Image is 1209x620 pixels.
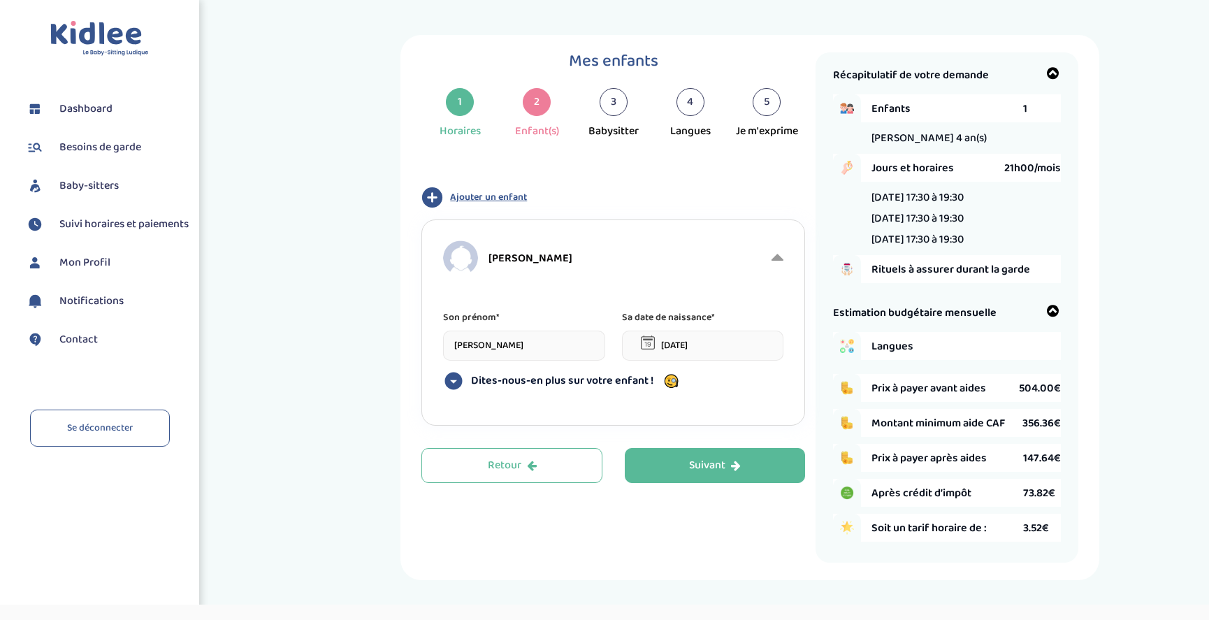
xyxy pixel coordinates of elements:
[622,331,784,361] input: Sélectionnez une date
[450,190,527,205] span: Ajouter un enfant
[871,159,1004,177] span: Jours et horaires
[625,448,806,483] button: Suivant
[24,175,189,196] a: Baby-sitters
[515,123,559,140] div: Enfant(s)
[753,88,781,116] div: 5
[443,310,605,325] p: Son prénom*
[24,137,189,158] a: Besoins de garde
[670,123,711,140] div: Langues
[871,338,1023,355] span: Langues
[833,409,861,437] img: coins.png
[622,310,784,325] p: Sa date de naissance*
[1023,519,1049,537] span: 3.52€
[588,123,639,140] div: Babysitter
[59,216,189,233] span: Suivi horaires et paiements
[833,154,861,182] img: hand_clock.png
[443,240,478,275] img: child.png
[833,255,861,283] img: hand_to_do_list.png
[488,458,537,474] div: Retour
[50,21,149,57] img: logo.svg
[24,137,45,158] img: besoin.svg
[443,331,605,361] input: Prénom de votre enfant
[871,380,1019,397] span: Prix à payer avant aides
[24,214,189,235] a: Suivi horaires et paiements
[1023,449,1061,467] span: 147.64€
[689,458,741,474] div: Suivant
[59,293,124,310] span: Notifications
[833,66,989,84] span: Récapitulatif de votre demande
[59,139,141,156] span: Besoins de garde
[24,291,189,312] a: Notifications
[24,252,45,273] img: profil.svg
[833,94,861,122] img: boy_girl.png
[30,410,170,447] a: Se déconnecter
[24,175,45,196] img: babysitters.svg
[772,247,783,268] i: Afficher moins
[24,99,189,120] a: Dashboard
[871,519,1023,537] span: Soit un tarif horaire de :
[871,414,1022,432] span: Montant minimum aide CAF
[600,88,628,116] div: 3
[871,210,964,227] li: [DATE] 17:30 à 19:30
[24,329,189,350] a: Contact
[471,374,653,388] span: Dites-nous-en plus sur votre enfant !
[833,332,861,360] img: activities.png
[24,252,189,273] a: Mon Profil
[59,331,98,348] span: Contact
[24,99,45,120] img: dashboard.svg
[871,100,1023,117] span: Enfants
[1023,100,1027,117] span: 1
[833,374,861,402] img: coins.png
[736,123,798,140] div: Je m'exprime
[833,479,861,507] img: credit_impot.PNG
[1019,380,1061,397] span: 504.00€
[871,231,964,248] li: [DATE] 17:30 à 19:30
[421,52,805,71] h1: Mes enfants
[488,250,572,267] span: [PERSON_NAME]
[421,187,805,208] button: Ajouter un enfant
[24,329,45,350] img: contact.svg
[833,304,997,322] span: Estimation budgétaire mensuelle
[59,254,110,271] span: Mon Profil
[440,123,481,140] div: Horaires
[676,88,704,116] div: 4
[871,484,1023,502] span: Après crédit d’impôt
[1004,159,1061,177] span: 21h00/mois
[24,291,45,312] img: notification.svg
[59,178,119,194] span: Baby-sitters
[871,449,1023,467] span: Prix à payer après aides
[1022,414,1061,432] span: 356.36€
[523,88,551,116] div: 2
[1023,484,1055,502] span: 73.82€
[871,189,964,206] li: [DATE] 17:30 à 19:30
[833,444,861,472] img: coins.png
[871,261,1061,278] span: Rituels à assurer durant la garde
[660,373,683,390] img: emoji_with_glasses.png
[446,88,474,116] div: 1
[421,448,602,483] button: Retour
[59,101,113,117] span: Dashboard
[833,514,861,542] img: star.png
[24,214,45,235] img: suivihoraire.svg
[871,129,987,147] span: [PERSON_NAME] 4 an(s)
